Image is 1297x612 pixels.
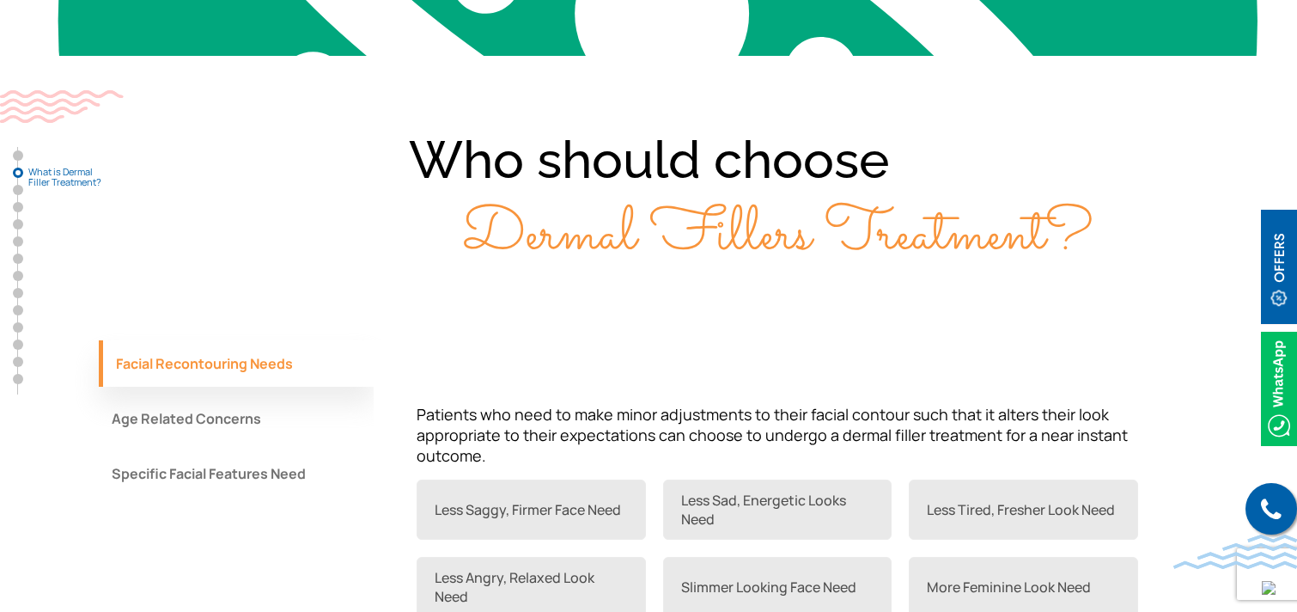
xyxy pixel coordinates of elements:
span: What is Dermal Filler Treatment? [28,167,114,187]
span: Dermal Fillers Treatment? [204,191,1093,281]
button: Age Related Concerns [99,395,374,442]
a: Whatsappicon [1261,378,1297,397]
a: What is Dermal Filler Treatment? [13,168,23,178]
button: Specific Facial Features Need [99,450,374,497]
img: up-blue-arrow.svg [1262,581,1276,595]
img: offerBt [1261,210,1297,324]
a: Less Saggy, Firmer Face Need [417,480,646,540]
img: Whatsappicon [1261,332,1297,446]
div: Who should choose [99,125,1198,272]
a: Less Tired, Fresher Look Need [909,480,1138,540]
a: Less Sad, Energetic Looks Need [663,480,892,540]
span: Patients who need to make minor adjustments to their facial contour such that it alters their loo... [417,404,1128,466]
img: bluewave [1173,535,1297,569]
button: Facial Recontouring Needs [99,340,374,387]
